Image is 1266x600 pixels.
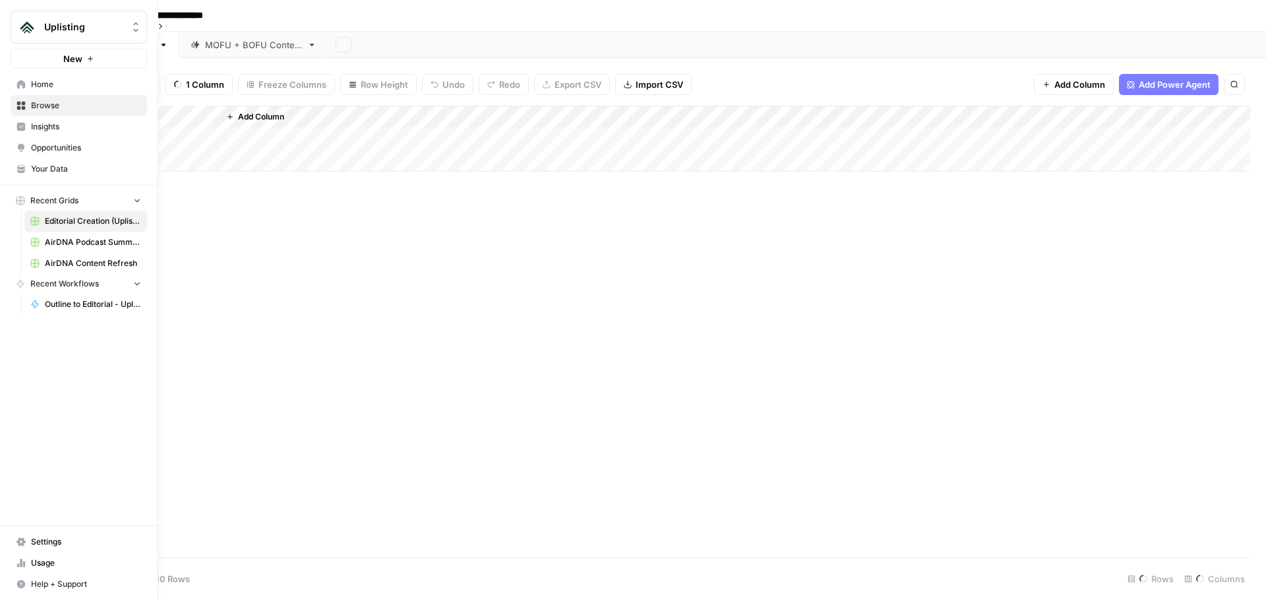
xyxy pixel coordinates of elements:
button: Export CSV [534,74,610,95]
span: Usage [31,557,141,569]
a: Outline to Editorial - Uplisting [24,294,147,315]
div: Rows [1122,568,1179,589]
span: Import CSV [636,78,683,91]
span: Editorial Creation (Uplisting) [45,215,141,227]
span: Recent Workflows [30,278,99,290]
button: Row Height [340,74,417,95]
div: Columns [1179,568,1250,589]
span: Add Power Agent [1139,78,1211,91]
div: MOFU + BOFU Content [205,38,302,51]
span: Help + Support [31,578,141,590]
button: Freeze Columns [238,74,335,95]
span: 1 Column [186,78,224,91]
button: Add Power Agent [1119,74,1219,95]
a: Insights [11,116,147,137]
a: Opportunities [11,137,147,158]
a: AirDNA Podcast Summary Grid [24,232,147,253]
button: Undo [422,74,473,95]
button: Add Column [1034,74,1114,95]
a: Home [11,74,147,95]
span: Opportunities [31,142,141,154]
a: Editorial Creation (Uplisting) [24,211,147,232]
span: Your Data [31,163,141,175]
span: Outline to Editorial - Uplisting [45,298,141,310]
span: Undo [442,78,465,91]
span: Uplisting [44,20,124,34]
a: Your Data [11,158,147,180]
span: Row Height [361,78,408,91]
button: New [11,49,147,69]
img: Uplisting Logo [15,15,39,39]
a: MOFU + BOFU Content [179,32,328,58]
span: Home [31,79,141,90]
span: New [63,52,82,65]
a: Usage [11,552,147,574]
span: AirDNA Content Refresh [45,257,141,269]
button: Redo [479,74,529,95]
span: Redo [499,78,520,91]
button: Import CSV [615,74,692,95]
span: Recent Grids [30,195,78,207]
span: Add 10 Rows [137,572,190,585]
span: Freeze Columns [258,78,326,91]
span: Insights [31,121,141,133]
button: 1 Column [166,74,233,95]
span: Add Column [238,111,284,123]
button: Add Column [221,108,289,125]
span: AirDNA Podcast Summary Grid [45,236,141,248]
span: Export CSV [555,78,601,91]
a: Browse [11,95,147,116]
a: AirDNA Content Refresh [24,253,147,274]
button: Recent Grids [11,191,147,211]
a: Settings [11,531,147,552]
span: Add Column [1054,78,1105,91]
button: Workspace: Uplisting [11,11,147,44]
span: Browse [31,100,141,112]
button: Help + Support [11,574,147,595]
button: Recent Workflows [11,274,147,294]
span: Settings [31,536,141,548]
